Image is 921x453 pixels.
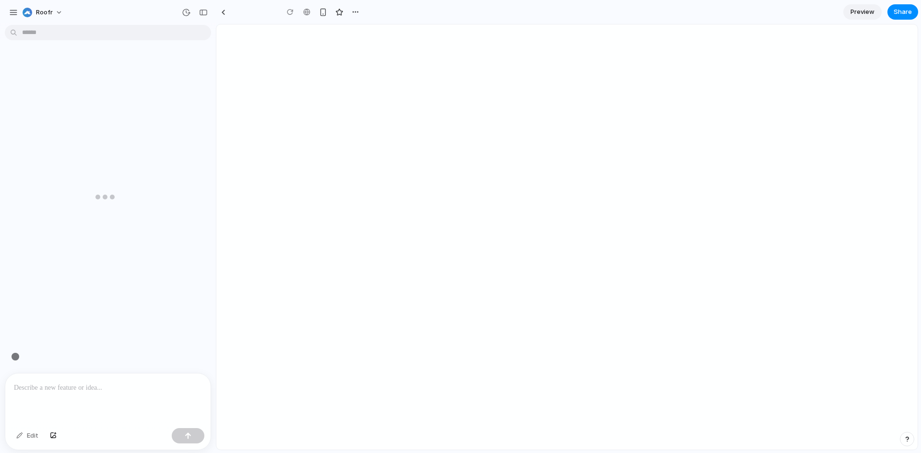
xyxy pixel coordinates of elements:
span: Roofr [36,8,53,17]
span: Preview [850,7,874,17]
button: Roofr [19,5,68,20]
a: Preview [843,4,882,20]
span: Share [894,7,912,17]
button: Share [887,4,918,20]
